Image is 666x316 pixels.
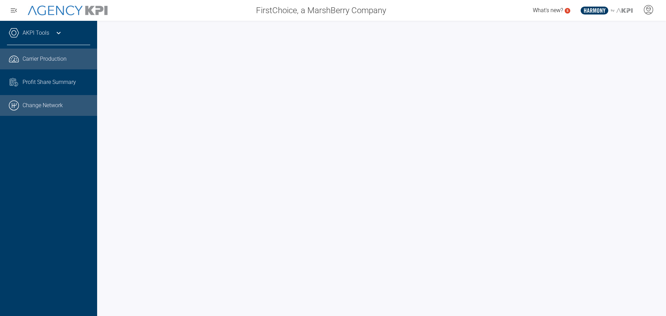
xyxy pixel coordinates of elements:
span: FirstChoice, a MarshBerry Company [256,4,386,17]
span: What's new? [533,7,563,14]
a: AKPI Tools [23,29,49,37]
text: 5 [566,9,569,12]
img: AgencyKPI [28,6,108,16]
a: 5 [565,8,570,14]
span: Profit Share Summary [23,78,76,86]
span: Carrier Production [23,55,67,63]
